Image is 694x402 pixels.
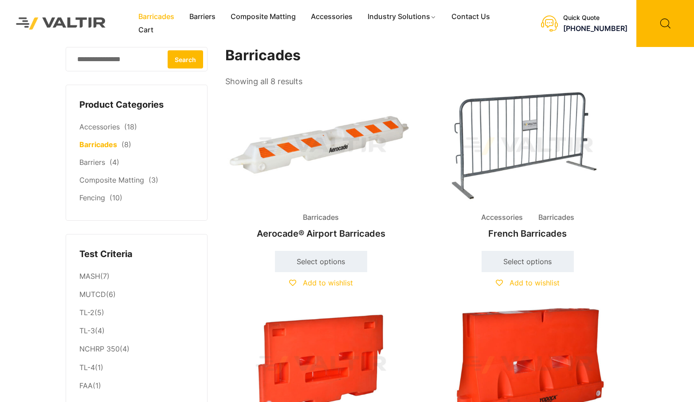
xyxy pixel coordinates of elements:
h4: Product Categories [79,98,194,112]
span: Barricades [296,211,345,224]
span: Accessories [474,211,529,224]
a: MASH [79,272,100,281]
a: Accessories [303,10,360,23]
span: Add to wishlist [303,278,353,287]
a: Accessories BarricadesFrench Barricades [432,89,623,243]
a: FAA [79,381,93,390]
span: (8) [122,140,131,149]
a: TL-4 [79,363,95,372]
a: Contact Us [444,10,498,23]
a: [PHONE_NUMBER] [563,24,627,33]
a: TL-2 [79,308,94,317]
a: TL-3 [79,326,95,335]
span: Add to wishlist [510,278,560,287]
p: Showing all 8 results [225,74,302,89]
span: (10) [110,193,122,202]
a: Fencing [79,193,105,202]
span: (4) [110,158,119,167]
a: Industry Solutions [360,10,444,23]
h4: Test Criteria [79,248,194,261]
button: Search [168,50,203,68]
a: BarricadesAerocade® Airport Barricades [225,89,417,243]
span: Barricades [532,211,581,224]
a: Select options for “Aerocade® Airport Barricades” [275,251,367,272]
div: Quick Quote [563,14,627,22]
a: Barriers [182,10,223,23]
li: (6) [79,286,194,304]
a: Barricades [131,10,182,23]
li: (1) [79,377,194,393]
a: Add to wishlist [289,278,353,287]
h1: Barricades [225,47,624,64]
span: (3) [149,176,158,184]
a: Barriers [79,158,105,167]
span: (18) [124,122,137,131]
li: (4) [79,340,194,359]
li: (4) [79,322,194,340]
li: (7) [79,267,194,285]
h2: French Barricades [432,224,623,243]
a: MUTCD [79,290,106,299]
a: Add to wishlist [496,278,560,287]
a: Barricades [79,140,117,149]
img: Valtir Rentals [7,8,115,39]
h2: Aerocade® Airport Barricades [225,224,417,243]
a: Select options for “French Barricades” [482,251,574,272]
li: (5) [79,304,194,322]
li: (1) [79,359,194,377]
a: Cart [131,23,161,37]
a: Composite Matting [79,176,144,184]
a: NCHRP 350 [79,344,120,353]
a: Composite Matting [223,10,303,23]
a: Accessories [79,122,120,131]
